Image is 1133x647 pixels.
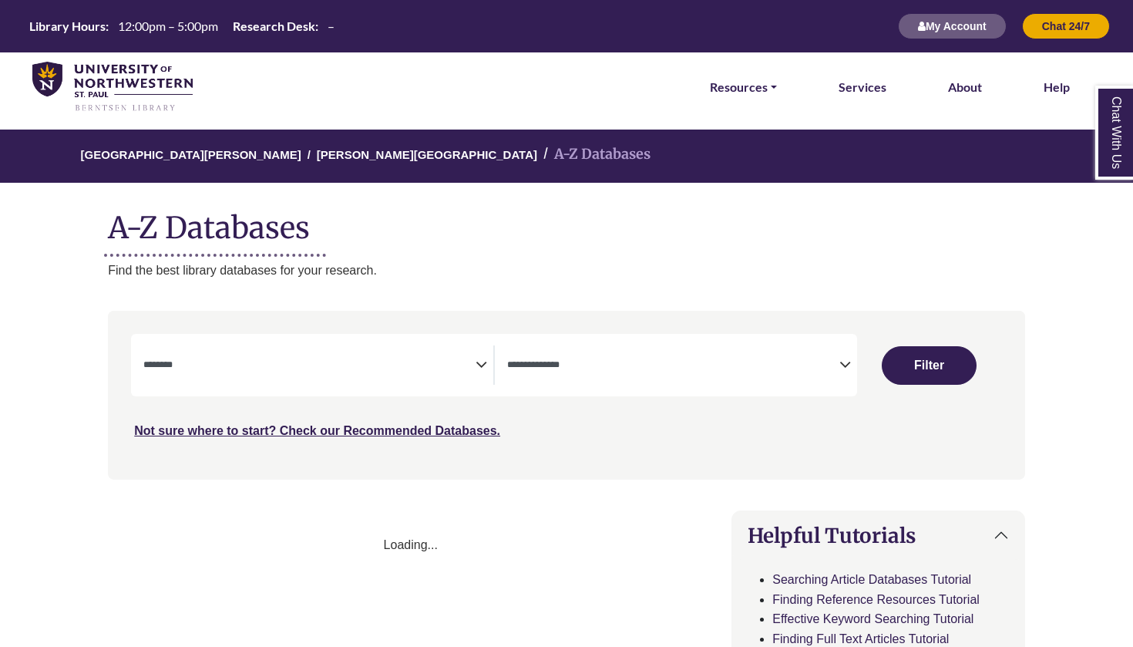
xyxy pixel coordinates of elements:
[882,346,977,385] button: Submit for Search Results
[1022,13,1110,39] button: Chat 24/7
[317,146,537,161] a: [PERSON_NAME][GEOGRAPHIC_DATA]
[108,261,1025,281] p: Find the best library databases for your research.
[23,18,341,32] table: Hours Today
[1044,77,1070,97] a: Help
[772,573,971,586] a: Searching Article Databases Tutorial
[134,424,500,437] a: Not sure where to start? Check our Recommended Databases.
[710,77,777,97] a: Resources
[537,143,651,166] li: A-Z Databases
[227,18,319,34] th: Research Desk:
[772,612,973,625] a: Effective Keyword Searching Tutorial
[118,19,218,33] span: 12:00pm – 5:00pm
[143,360,476,372] textarea: Filter
[898,19,1007,32] a: My Account
[108,198,1025,245] h1: A-Z Databases
[898,13,1007,39] button: My Account
[772,632,949,645] a: Finding Full Text Articles Tutorial
[81,146,301,161] a: [GEOGRAPHIC_DATA][PERSON_NAME]
[108,535,713,555] div: Loading...
[23,18,109,34] th: Library Hours:
[772,593,980,606] a: Finding Reference Resources Tutorial
[507,360,839,372] textarea: Filter
[108,130,1025,183] nav: breadcrumb
[839,77,886,97] a: Services
[108,311,1025,479] nav: Search filters
[328,19,335,33] span: –
[23,18,341,35] a: Hours Today
[32,62,193,113] img: library_home
[948,77,982,97] a: About
[732,511,1024,560] button: Helpful Tutorials
[1022,19,1110,32] a: Chat 24/7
